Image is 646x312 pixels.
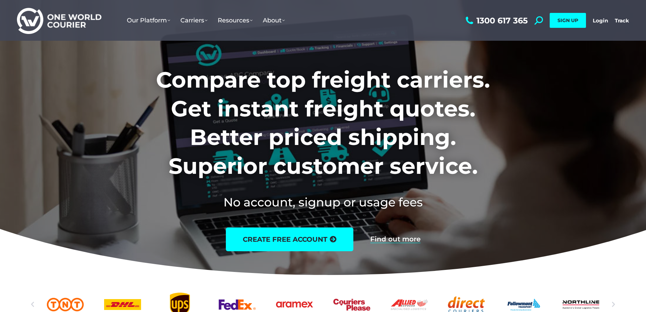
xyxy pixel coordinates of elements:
a: Track [615,17,629,24]
span: Resources [218,17,253,24]
a: Our Platform [122,10,175,31]
a: Carriers [175,10,213,31]
span: Carriers [180,17,208,24]
a: Login [593,17,608,24]
a: SIGN UP [550,13,586,28]
a: Find out more [370,236,420,243]
img: One World Courier [17,7,101,34]
h2: No account, signup or usage fees [111,194,535,210]
a: Resources [213,10,258,31]
a: create free account [226,227,353,251]
h1: Compare top freight carriers. Get instant freight quotes. Better priced shipping. Superior custom... [111,66,535,180]
span: Our Platform [127,17,170,24]
a: 1300 617 365 [464,16,528,25]
a: About [258,10,290,31]
span: About [263,17,285,24]
span: SIGN UP [557,17,578,23]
